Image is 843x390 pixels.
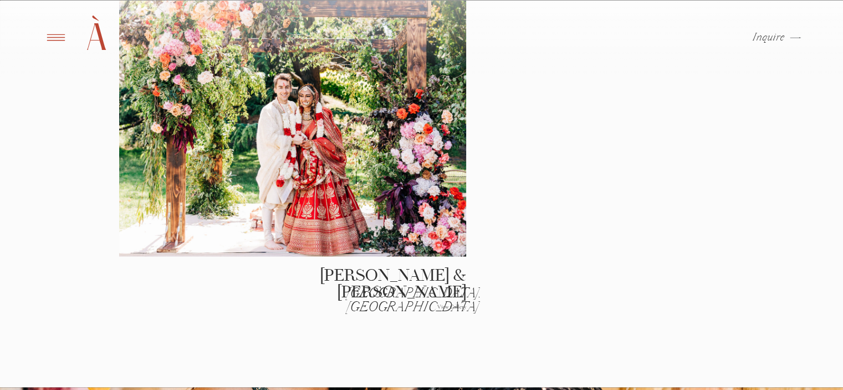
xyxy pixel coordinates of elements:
[79,14,113,61] a: À
[346,286,466,300] h3: [GEOGRAPHIC_DATA], [GEOGRAPHIC_DATA]
[391,303,466,317] p: View Gallery
[283,267,466,282] h2: [PERSON_NAME] & [PERSON_NAME]
[753,32,785,43] a: Inquire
